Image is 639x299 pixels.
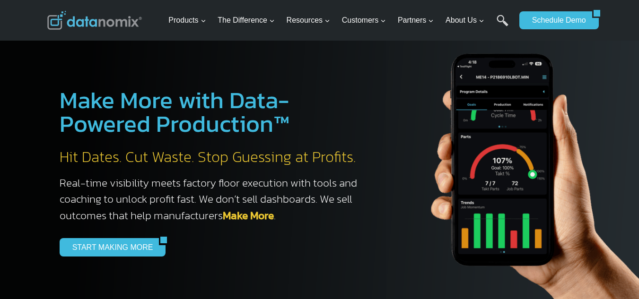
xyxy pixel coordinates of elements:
span: About Us [446,14,484,26]
a: Search [497,15,508,36]
span: The Difference [218,14,275,26]
h3: Real-time visibility meets factory floor execution with tools and coaching to unlock profit fast.... [60,175,367,224]
span: Customers [342,14,386,26]
a: Make More [223,207,274,223]
span: Partners [398,14,434,26]
a: START MAKING MORE [60,238,159,256]
img: Datanomix [47,11,142,30]
iframe: Popup CTA [5,132,157,294]
span: Resources [287,14,330,26]
nav: Primary Navigation [165,5,515,36]
a: Schedule Demo [519,11,592,29]
h1: Make More with Data-Powered Production™ [60,88,367,136]
span: Products [168,14,206,26]
h2: Hit Dates. Cut Waste. Stop Guessing at Profits. [60,147,367,167]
